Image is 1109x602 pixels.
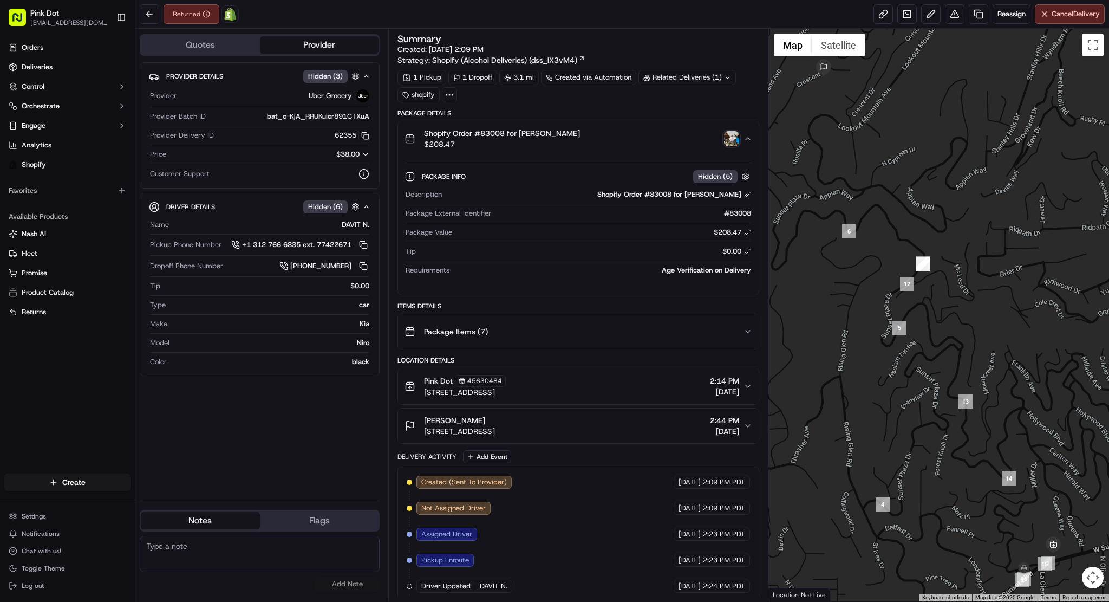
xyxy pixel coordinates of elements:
[421,529,472,539] span: Assigned Driver
[714,228,751,237] div: $208.47
[9,249,126,258] a: Fleet
[424,415,485,426] span: [PERSON_NAME]
[150,91,177,101] span: Provider
[87,237,178,257] a: 💻API Documentation
[22,160,46,170] span: Shopify
[4,543,131,559] button: Chat with us!
[900,277,914,291] div: 12
[4,39,131,56] a: Orders
[49,103,178,114] div: Start new chat
[771,587,807,601] a: Open this area in Google Maps (opens a new window)
[22,268,47,278] span: Promise
[22,564,65,573] span: Toggle Theme
[9,229,126,239] a: Nash AI
[1038,557,1052,571] div: 15
[397,356,759,365] div: Location Details
[28,69,195,81] input: Got a question? Start typing here...
[11,43,197,60] p: Welcome 👋
[150,150,166,159] span: Price
[4,245,131,262] button: Fleet
[4,182,131,199] div: Favorites
[150,338,169,348] span: Model
[6,237,87,257] a: 📗Knowledge Base
[308,202,343,212] span: Hidden ( 6 )
[722,247,751,256] div: $0.00
[22,101,60,111] span: Orchestrate
[1041,556,1055,570] div: 1
[4,509,131,524] button: Settings
[679,503,701,513] span: [DATE]
[432,55,577,66] span: Shopify (Alcohol Deliveries) (dss_iX3vM4)
[424,326,488,337] span: Package Items ( 7 )
[168,138,197,151] button: See all
[679,529,701,539] span: [DATE]
[398,121,758,156] button: Shopify Order #83008 for [PERSON_NAME]$208.47photo_proof_of_delivery image
[9,268,126,278] a: Promise
[309,91,352,101] span: Uber Grocery
[4,561,131,576] button: Toggle Theme
[406,190,442,199] span: Description
[11,140,73,149] div: Past conversations
[398,156,758,295] div: Shopify Order #83008 for [PERSON_NAME]$208.47photo_proof_of_delivery image
[421,581,471,591] span: Driver Updated
[22,307,46,317] span: Returns
[406,209,491,218] span: Package External Identifier
[424,387,506,398] span: [STREET_ADDRESS]
[149,67,370,85] button: Provider DetailsHidden (3)
[303,69,362,83] button: Hidden (3)
[1035,4,1105,24] button: CancelDelivery
[150,169,210,179] span: Customer Support
[454,266,751,275] div: Age Verification on Delivery
[22,43,43,53] span: Orders
[4,4,112,30] button: Pink Dot[EMAIL_ADDRESS][DOMAIN_NAME]
[336,150,360,159] span: $38.00
[11,243,19,251] div: 📗
[76,268,131,276] a: Powered byPylon
[693,170,752,183] button: Hidden (5)
[30,18,108,27] span: [EMAIL_ADDRESS][DOMAIN_NAME]
[710,376,739,386] span: 2:14 PM
[1082,567,1104,588] button: Map camera controls
[4,117,131,134] button: Engage
[4,526,131,541] button: Notifications
[170,300,369,310] div: car
[398,314,758,349] button: Package Items (7)
[1082,34,1104,56] button: Toggle fullscreen view
[724,131,739,146] img: photo_proof_of_delivery image
[771,587,807,601] img: Google
[150,300,166,310] span: Type
[4,78,131,95] button: Control
[9,288,126,297] a: Product Catalog
[279,260,369,272] a: [PHONE_NUMBER]
[166,203,215,211] span: Driver Details
[22,288,74,297] span: Product Catalog
[679,477,701,487] span: [DATE]
[224,8,237,21] img: Shopify
[11,103,30,122] img: 1736555255976-a54dd68f-1ca7-489b-9aae-adbdc363a1c4
[164,4,219,24] button: Returned
[406,247,416,256] span: Tip
[1002,471,1016,486] div: 14
[916,256,930,270] div: 7
[774,34,812,56] button: Show street map
[171,357,369,367] div: black
[96,197,118,205] span: [DATE]
[96,167,118,176] span: [DATE]
[975,594,1034,600] span: Map data ©2025 Google
[397,452,456,461] div: Delivery Activity
[150,112,206,121] span: Provider Batch ID
[11,157,28,174] img: David kim
[90,197,94,205] span: •
[149,198,370,216] button: Driver DetailsHidden (6)
[541,70,636,85] a: Created via Automation
[495,209,751,218] div: #83008
[397,55,585,66] div: Strategy:
[679,555,701,565] span: [DATE]
[4,137,131,154] a: Analytics
[22,62,53,72] span: Deliveries
[406,228,452,237] span: Package Value
[1052,9,1100,19] span: Cancel Delivery
[4,578,131,593] button: Log out
[231,239,369,251] a: +1 312 766 6835 ext. 77422671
